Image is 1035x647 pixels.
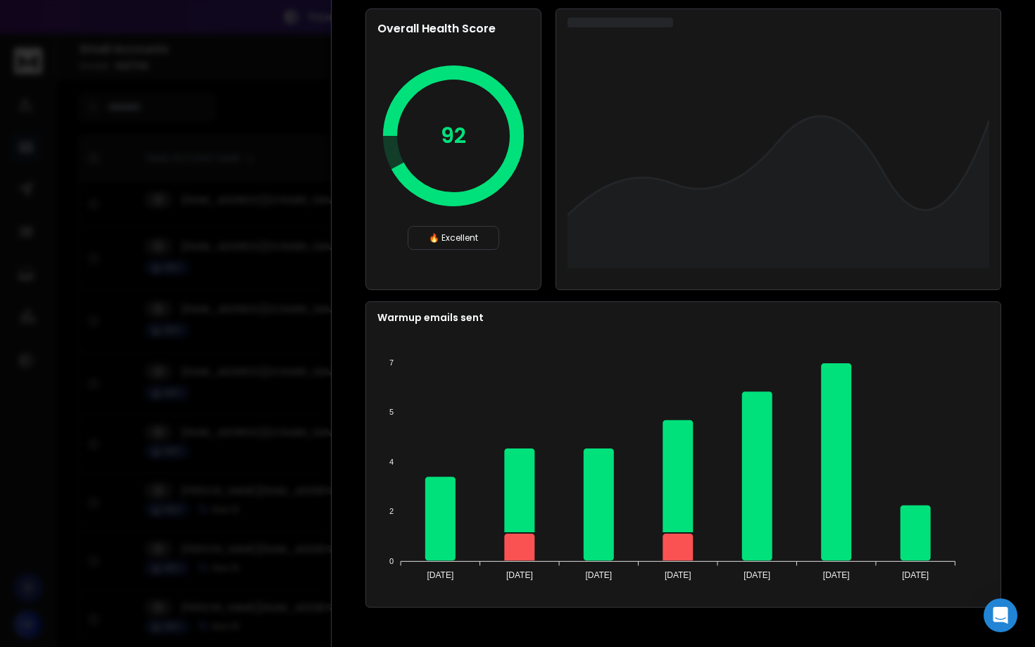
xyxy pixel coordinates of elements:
[389,408,394,416] tspan: 5
[744,570,770,580] tspan: [DATE]
[665,570,691,580] tspan: [DATE]
[389,458,394,466] tspan: 4
[389,358,394,367] tspan: 7
[389,507,394,515] tspan: 2
[441,123,466,149] p: 92
[389,557,394,565] tspan: 0
[377,20,529,37] h2: Overall Health Score
[585,570,612,580] tspan: [DATE]
[377,310,989,325] p: Warmup emails sent
[823,570,850,580] tspan: [DATE]
[984,598,1017,632] div: Open Intercom Messenger
[506,570,533,580] tspan: [DATE]
[427,570,453,580] tspan: [DATE]
[902,570,929,580] tspan: [DATE]
[408,226,499,250] div: 🔥 Excellent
